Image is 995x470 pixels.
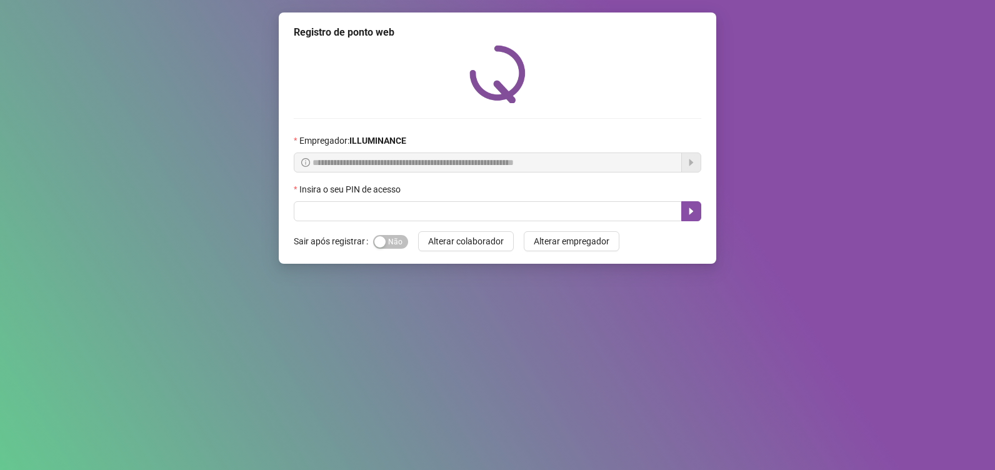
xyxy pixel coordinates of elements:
label: Insira o seu PIN de acesso [294,182,409,196]
button: Alterar empregador [524,231,619,251]
label: Sair após registrar [294,231,373,251]
span: Empregador : [299,134,406,147]
img: QRPoint [469,45,526,103]
strong: ILLUMINANCE [349,136,406,146]
span: info-circle [301,158,310,167]
span: Alterar colaborador [428,234,504,248]
span: caret-right [686,206,696,216]
span: Alterar empregador [534,234,609,248]
button: Alterar colaborador [418,231,514,251]
div: Registro de ponto web [294,25,701,40]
